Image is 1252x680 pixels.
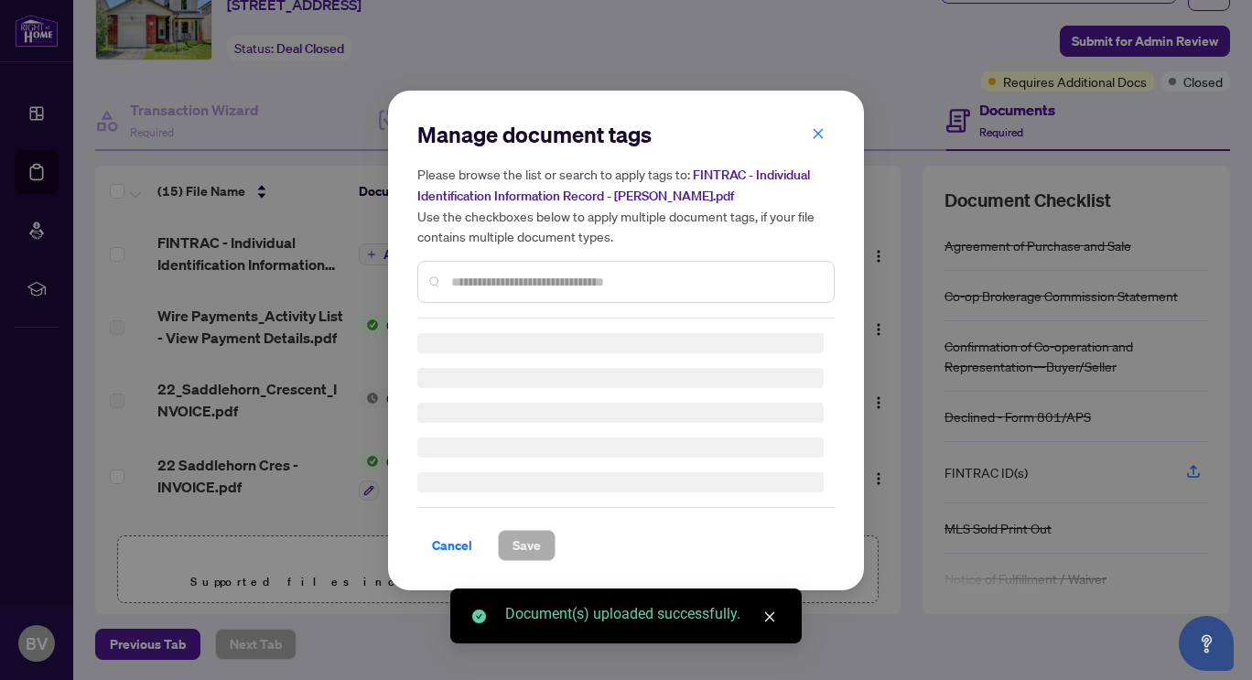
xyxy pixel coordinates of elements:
[812,126,825,139] span: close
[417,164,835,246] h5: Please browse the list or search to apply tags to: Use the checkboxes below to apply multiple doc...
[472,610,486,623] span: check-circle
[760,607,780,627] a: Close
[505,603,780,625] div: Document(s) uploaded successfully.
[498,530,556,561] button: Save
[417,530,487,561] button: Cancel
[432,531,472,560] span: Cancel
[763,610,776,623] span: close
[417,120,835,149] h2: Manage document tags
[417,167,810,204] span: FINTRAC - Individual Identification Information Record - [PERSON_NAME].pdf
[1179,616,1234,671] button: Open asap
